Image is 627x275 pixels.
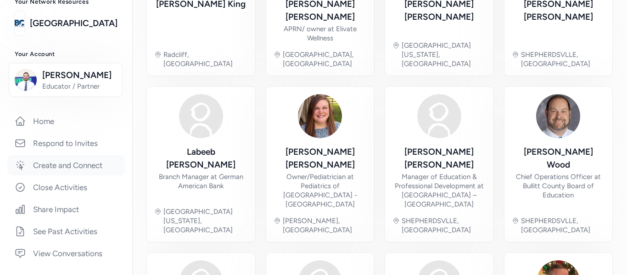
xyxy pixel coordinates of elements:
img: Avatar [179,94,223,138]
div: [PERSON_NAME] Wood [512,146,605,171]
a: View Conversations [7,243,125,264]
img: Avatar [536,94,580,138]
img: Avatar [298,94,342,138]
div: [PERSON_NAME], [GEOGRAPHIC_DATA] [283,216,367,235]
button: [PERSON_NAME]Educator / Partner [9,63,123,97]
a: See Past Activities [7,221,125,241]
a: Home [7,111,125,131]
a: Respond to Invites [7,133,125,153]
a: Share Impact [7,199,125,219]
div: [GEOGRAPHIC_DATA][US_STATE], [GEOGRAPHIC_DATA] [402,41,486,68]
a: Close Activities [7,177,125,197]
h3: Your Account [15,51,118,58]
div: Manager of Education & Professional Development at [GEOGRAPHIC_DATA] – [GEOGRAPHIC_DATA] [392,172,486,209]
div: Labeeb [PERSON_NAME] [154,146,248,171]
div: Owner/Pediatrician at Pediatrics of [GEOGRAPHIC_DATA] - [GEOGRAPHIC_DATA] [274,172,367,209]
img: Avatar [417,94,461,138]
div: Chief Operations Officer at Bullitt County Board of Education [512,172,605,200]
div: SHEPHERDSVLLE, [GEOGRAPHIC_DATA] [521,216,605,235]
a: Create and Connect [7,155,125,175]
a: [GEOGRAPHIC_DATA] [30,17,118,30]
span: Educator / Partner [42,82,117,91]
div: [PERSON_NAME] [PERSON_NAME] [274,146,367,171]
div: Branch Manager at German American Bank [154,172,248,191]
div: [GEOGRAPHIC_DATA][US_STATE], [GEOGRAPHIC_DATA] [163,207,248,235]
div: [PERSON_NAME] [PERSON_NAME] [392,146,486,171]
div: SHEPHERDSVLLE, [GEOGRAPHIC_DATA] [402,216,486,235]
img: logo [15,13,24,34]
div: [GEOGRAPHIC_DATA], [GEOGRAPHIC_DATA] [283,50,367,68]
div: Radcliff, [GEOGRAPHIC_DATA] [163,50,248,68]
div: SHEPHERDSVLLE, [GEOGRAPHIC_DATA] [521,50,605,68]
div: APRN/ owner at Elivate Wellness [274,24,367,43]
span: [PERSON_NAME] [42,69,117,82]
